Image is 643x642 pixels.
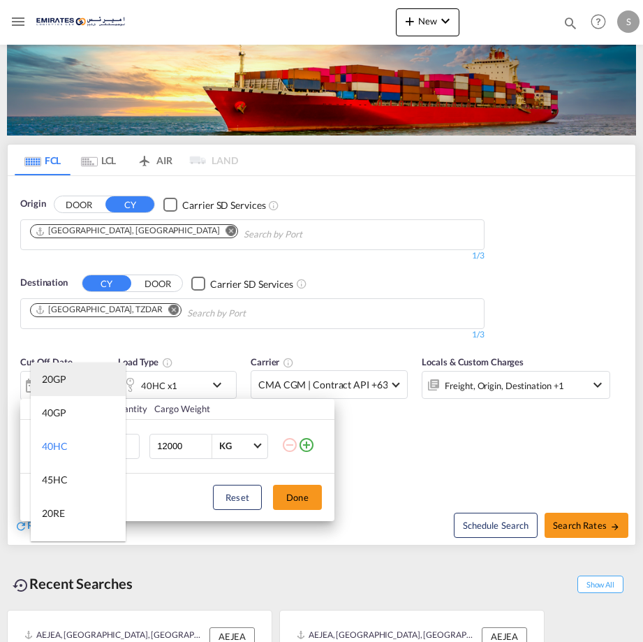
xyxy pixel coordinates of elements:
div: 20GP [42,372,66,386]
div: 45HC [42,473,68,487]
div: 40RE [42,540,65,554]
div: 20RE [42,506,65,520]
div: 40GP [42,406,66,420]
div: 40HC [42,439,68,453]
